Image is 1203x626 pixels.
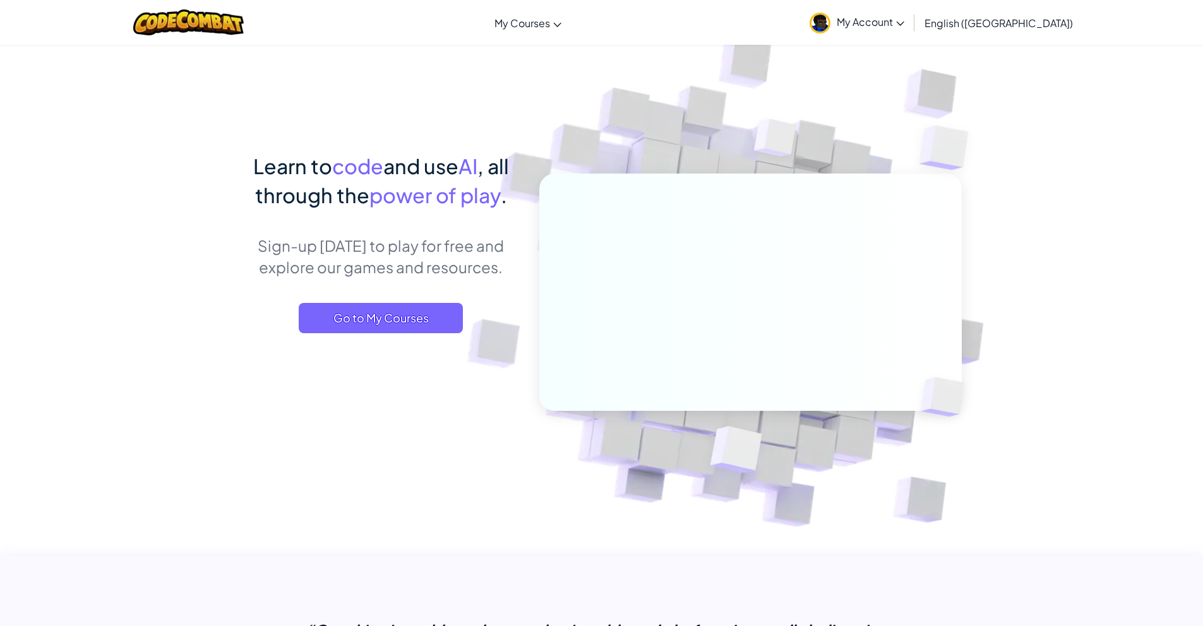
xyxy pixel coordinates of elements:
[369,182,501,208] span: power of play
[810,13,830,33] img: avatar
[730,94,821,188] img: Overlap cubes
[679,399,792,504] img: Overlap cubes
[488,6,568,40] a: My Courses
[253,153,332,179] span: Learn to
[299,303,463,333] a: Go to My Courses
[837,15,904,28] span: My Account
[501,182,507,208] span: .
[332,153,383,179] span: code
[894,95,1003,201] img: Overlap cubes
[383,153,458,179] span: and use
[133,9,244,35] img: CodeCombat logo
[458,153,477,179] span: AI
[242,235,520,278] p: Sign-up [DATE] to play for free and explore our games and resources.
[899,351,994,443] img: Overlap cubes
[803,3,911,42] a: My Account
[925,16,1073,30] span: English ([GEOGRAPHIC_DATA])
[918,6,1079,40] a: English ([GEOGRAPHIC_DATA])
[494,16,550,30] span: My Courses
